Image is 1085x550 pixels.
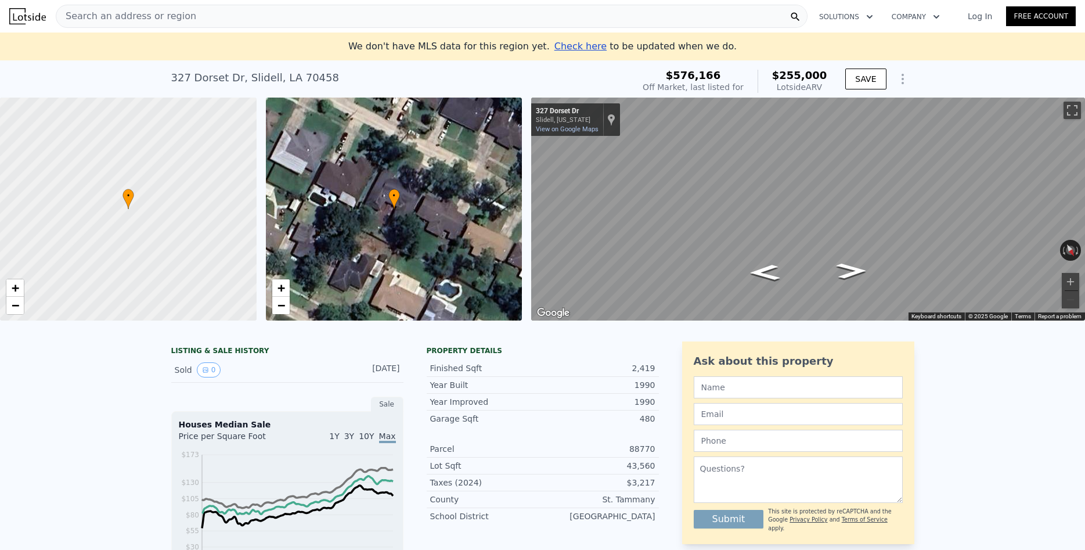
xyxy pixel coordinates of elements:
[536,116,598,124] div: Slidell, [US_STATE]
[694,376,903,398] input: Name
[772,81,827,93] div: Lotside ARV
[122,190,134,201] span: •
[824,260,880,283] path: Go Northwest, Dorset Dr
[56,9,196,23] span: Search an address or region
[554,41,607,52] span: Check here
[179,430,287,449] div: Price per Square Foot
[171,70,339,86] div: 327 Dorset Dr , Slidell , LA 70458
[543,396,655,408] div: 1990
[694,510,764,529] button: Submit
[277,281,284,295] span: +
[427,346,659,355] div: Property details
[430,460,543,472] div: Lot Sqft
[772,69,827,81] span: $255,000
[430,511,543,522] div: School District
[430,443,543,455] div: Parcel
[371,397,403,412] div: Sale
[534,305,572,321] img: Google
[536,107,598,116] div: 327 Dorset Dr
[171,346,403,358] div: LISTING & SALE HISTORY
[430,413,543,425] div: Garage Sqft
[12,281,19,295] span: +
[882,6,949,27] button: Company
[534,305,572,321] a: Open this area in Google Maps (opens a new window)
[543,443,655,455] div: 88770
[968,313,1008,319] span: © 2025 Google
[891,67,914,91] button: Show Options
[737,261,793,284] path: Go East, Dorset Dr
[122,189,134,209] div: •
[810,6,882,27] button: Solutions
[1064,102,1081,119] button: Toggle fullscreen view
[543,379,655,391] div: 1990
[181,495,199,503] tspan: $105
[1062,273,1079,290] button: Zoom in
[1060,240,1066,261] button: Rotate counterclockwise
[911,312,961,321] button: Keyboard shortcuts
[543,477,655,488] div: $3,217
[186,527,199,535] tspan: $55
[1015,313,1031,319] a: Terms (opens in new tab)
[12,298,19,312] span: −
[197,362,221,378] button: View historical data
[768,508,902,533] div: This site is protected by reCAPTCHA and the Google and apply.
[842,516,888,523] a: Terms of Service
[643,81,744,93] div: Off Market, last listed for
[845,69,886,89] button: SAVE
[359,432,374,441] span: 10Y
[181,451,199,459] tspan: $173
[344,432,354,441] span: 3Y
[543,460,655,472] div: 43,560
[554,39,737,53] div: to be updated when we do.
[1061,239,1079,262] button: Reset the view
[1075,240,1082,261] button: Rotate clockwise
[181,479,199,487] tspan: $130
[543,413,655,425] div: 480
[543,494,655,505] div: St. Tammany
[694,430,903,452] input: Phone
[348,39,737,53] div: We don't have MLS data for this region yet.
[186,511,199,519] tspan: $80
[277,298,284,312] span: −
[1062,291,1079,308] button: Zoom out
[175,362,278,378] div: Sold
[790,516,827,523] a: Privacy Policy
[179,419,396,430] div: Houses Median Sale
[379,432,396,443] span: Max
[536,125,599,133] a: View on Google Maps
[9,8,46,24] img: Lotside
[694,353,903,369] div: Ask about this property
[531,98,1085,321] div: Street View
[666,69,721,81] span: $576,166
[272,297,290,314] a: Zoom out
[430,494,543,505] div: County
[6,297,24,314] a: Zoom out
[694,403,903,425] input: Email
[348,362,400,378] div: [DATE]
[430,362,543,374] div: Finished Sqft
[272,279,290,297] a: Zoom in
[388,190,400,201] span: •
[954,10,1006,22] a: Log In
[329,432,339,441] span: 1Y
[1038,313,1082,319] a: Report a problem
[430,396,543,408] div: Year Improved
[388,189,400,209] div: •
[430,379,543,391] div: Year Built
[6,279,24,297] a: Zoom in
[430,477,543,488] div: Taxes (2024)
[543,511,655,522] div: [GEOGRAPHIC_DATA]
[607,113,615,126] a: Show location on map
[543,362,655,374] div: 2,419
[1006,6,1076,26] a: Free Account
[531,98,1085,321] div: Map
